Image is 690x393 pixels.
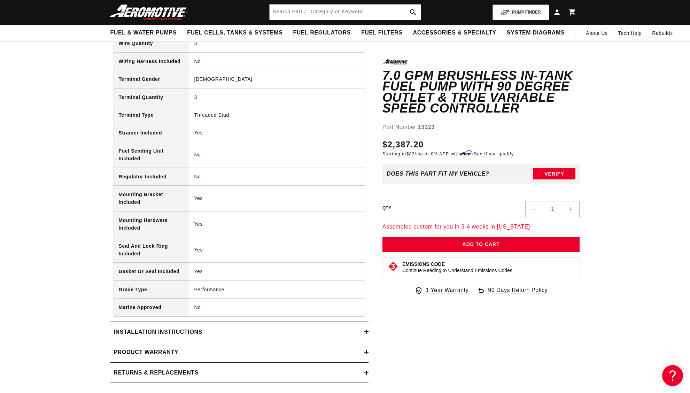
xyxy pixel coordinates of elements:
[586,30,607,36] span: About Us
[110,363,369,383] summary: Returns & replacements
[402,261,445,267] strong: Emissions Code
[270,5,421,20] input: Search by Part Number, Category or Keyword
[388,261,399,272] img: Emissions code
[189,263,365,280] td: Yes
[110,322,369,342] summary: Installation Instructions
[189,211,365,237] td: Yes
[581,25,613,41] a: About Us
[114,106,189,124] th: Terminal Type
[402,261,512,273] button: Emissions CodeContinue Reading to Understand Emissions Codes
[189,52,365,70] td: No
[488,286,548,302] span: 90 Days Return Policy
[182,25,288,41] summary: Fuel Cells, Tanks & Systems
[408,25,502,41] summary: Accessories & Specialty
[414,286,468,295] a: 1 Year Warranty
[110,342,369,362] summary: Product warranty
[502,25,570,41] summary: System Diagrams
[189,186,365,211] td: Yes
[413,29,496,37] span: Accessories & Specialty
[114,88,189,106] th: Terminal Quantity
[114,237,189,263] th: Seal And Lock Ring Included
[382,237,580,252] button: Add to Cart
[114,34,189,52] th: Wire Quantity
[382,138,424,151] span: $2,387.20
[114,327,202,337] h2: Installation Instructions
[507,29,565,37] span: System Diagrams
[288,25,356,41] summary: Fuel Regulators
[114,211,189,237] th: Mounting Hardware Included
[189,168,365,185] td: No
[189,34,365,52] td: 3
[114,142,189,168] th: Fuel Sending Unit Included
[533,168,575,179] button: Verify
[114,263,189,280] th: Gasket Or Seal Included
[361,29,403,37] span: Fuel Filters
[189,299,365,316] td: No
[189,280,365,298] td: Performance
[402,267,512,273] p: Continue Reading to Understand Emissions Codes
[189,70,365,88] td: [DEMOGRAPHIC_DATA]
[387,171,489,177] div: Does This part fit My vehicle?
[114,70,189,88] th: Terminal Gender
[618,29,642,37] span: Tech Help
[114,348,179,357] h2: Product warranty
[189,88,365,106] td: 3
[108,4,195,21] img: Aeromotive
[114,368,199,377] h2: Returns & replacements
[114,168,189,185] th: Regulator Included
[647,25,678,41] summary: Rebuilds
[189,106,365,124] td: Threaded Stud
[426,286,468,295] span: 1 Year Warranty
[105,25,182,41] summary: Fuel & Water Pumps
[477,286,548,302] a: 90 Days Return Policy
[114,280,189,298] th: Grade Type
[613,25,647,41] summary: Tech Help
[189,124,365,142] td: Yes
[382,222,580,231] p: Assembled custom for you in 3-4 weeks in [US_STATE]
[187,29,282,37] span: Fuel Cells, Tanks & Systems
[474,152,514,156] a: See if you qualify - Learn more about Affirm Financing (opens in modal)
[418,124,435,130] strong: 19323
[114,124,189,142] th: Strainer Included
[293,29,350,37] span: Fuel Regulators
[382,70,580,114] h1: 7.0 GPM Brushless In-Tank Fuel Pump with 90 Degree Outlet & True Variable Speed Controller
[493,5,549,20] button: PUMP FINDER
[114,52,189,70] th: Wiring Harness Included
[189,237,365,263] td: Yes
[406,152,415,156] span: $83
[382,122,580,131] div: Part Number:
[405,5,421,20] button: search button
[114,186,189,211] th: Mounting Bracket Included
[460,151,472,156] span: Affirm
[114,299,189,316] th: Marine Approved
[382,151,514,157] p: Starting at /mo or 0% APR with .
[356,25,408,41] summary: Fuel Filters
[189,142,365,168] td: No
[382,205,391,211] label: QTY
[110,29,177,37] span: Fuel & Water Pumps
[652,29,673,37] span: Rebuilds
